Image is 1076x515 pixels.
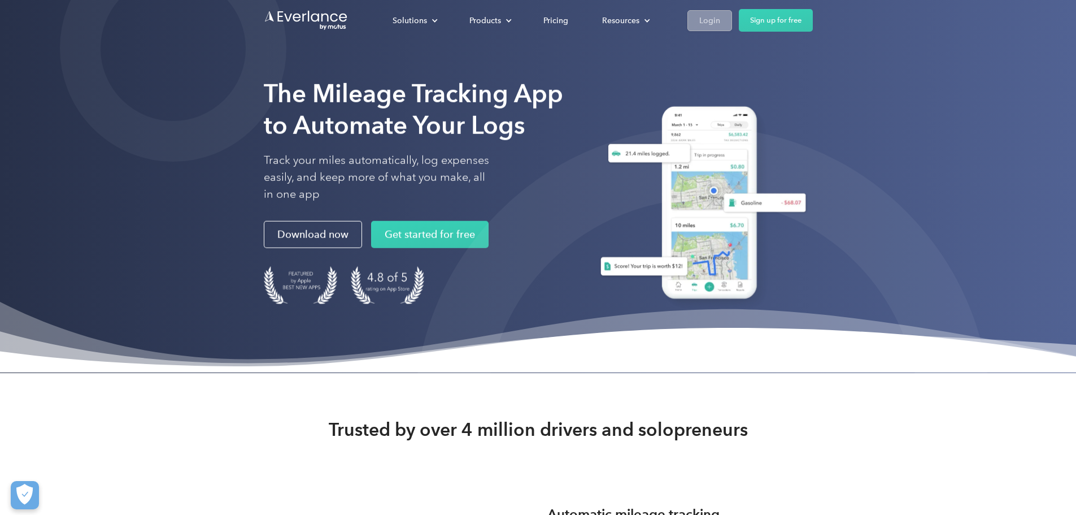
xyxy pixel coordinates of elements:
[351,266,424,304] img: 4.9 out of 5 stars on the app store
[264,152,490,203] p: Track your miles automatically, log expenses easily, and keep more of what you make, all in one app
[591,11,659,31] div: Resources
[329,418,748,441] strong: Trusted by over 4 million drivers and solopreneurs
[602,14,639,28] div: Resources
[11,481,39,509] button: Cookies Settings
[469,14,501,28] div: Products
[458,11,521,31] div: Products
[371,221,489,248] a: Get started for free
[739,9,813,32] a: Sign up for free
[699,14,720,28] div: Login
[264,79,563,140] strong: The Mileage Tracking App to Automate Your Logs
[393,14,427,28] div: Solutions
[543,14,568,28] div: Pricing
[687,10,732,31] a: Login
[264,221,362,248] a: Download now
[264,266,337,304] img: Badge for Featured by Apple Best New Apps
[532,11,580,31] a: Pricing
[381,11,447,31] div: Solutions
[587,98,813,312] img: Everlance, mileage tracker app, expense tracking app
[264,10,348,31] a: Go to homepage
